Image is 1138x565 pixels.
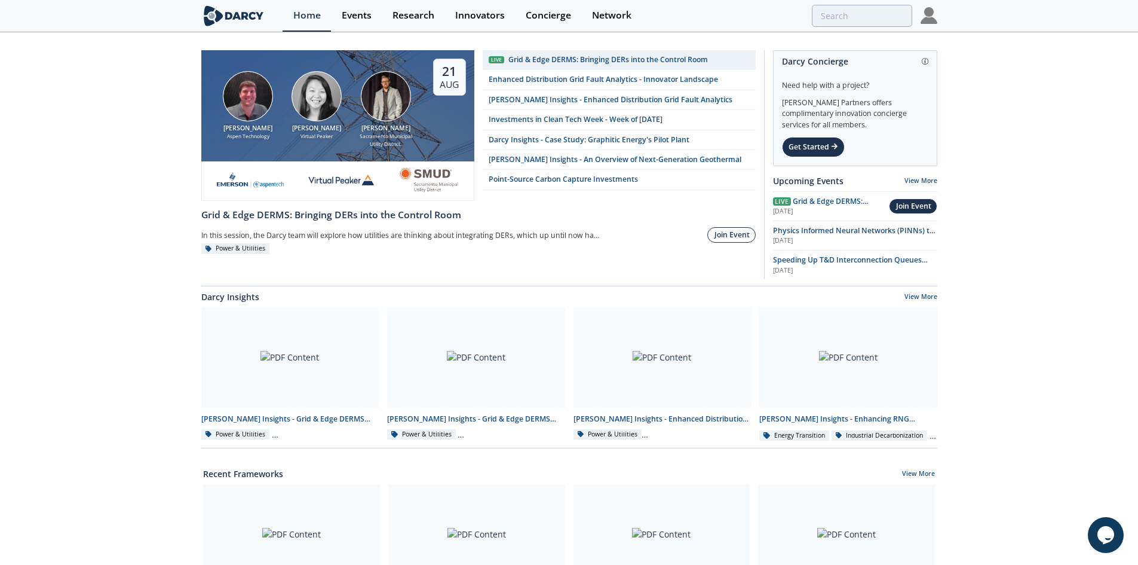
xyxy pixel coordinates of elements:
div: [PERSON_NAME] Insights - Grid & Edge DERMS Consolidated Deck [387,414,565,424]
a: Enhanced Distribution Grid Fault Analytics - Innovator Landscape [483,70,756,90]
a: PDF Content [PERSON_NAME] Insights - Enhanced Distribution Grid Fault Analytics Power & Utilities [569,307,756,442]
span: Speeding Up T&D Interconnection Queues with Enhanced Software Solutions [773,255,928,276]
div: [PERSON_NAME] [218,124,278,133]
span: Live [773,197,791,206]
div: [PERSON_NAME] Insights - Enhanced Distribution Grid Fault Analytics [573,414,751,424]
div: [PERSON_NAME] Partners offers complimentary innovation concierge services for all members. [782,91,928,130]
div: Live [489,56,504,64]
span: Grid & Edge DERMS: Bringing DERs into the Control Room [773,196,879,228]
a: Upcoming Events [773,175,843,187]
img: Smud.org.png [399,167,458,193]
div: Join Event [714,230,750,240]
div: Network [592,11,631,20]
div: Power & Utilities [573,429,642,440]
div: [PERSON_NAME] Insights - Grid & Edge DERMS Integration [201,414,379,424]
div: [DATE] [773,236,937,246]
a: Live Grid & Edge DERMS: Bringing DERs into the Control Room [483,50,756,70]
img: Jonathan Curtis [223,71,273,121]
a: PDF Content [PERSON_NAME] Insights - Enhancing RNG innovation Energy Transition Industrial Decarb... [755,307,941,442]
a: PDF Content [PERSON_NAME] Insights - Grid & Edge DERMS Integration Power & Utilities [197,307,384,442]
div: Industrial Decarbonization [832,430,928,441]
a: Darcy Insights [201,291,259,303]
div: Darcy Concierge [782,51,928,72]
a: Point-Source Carbon Capture Investments [483,170,756,190]
a: Live Grid & Edge DERMS: Bringing DERs into the Control Room [DATE] [773,196,889,216]
div: [PERSON_NAME] [355,124,416,133]
a: Speeding Up T&D Interconnection Queues with Enhanced Software Solutions [DATE] [773,255,937,275]
div: Grid & Edge DERMS: Bringing DERs into the Control Room [508,54,708,65]
img: Brenda Chew [292,71,342,121]
div: Power & Utilities [387,429,456,440]
a: PDF Content [PERSON_NAME] Insights - Grid & Edge DERMS Consolidated Deck Power & Utilities [383,307,569,442]
a: View More [904,176,937,185]
a: Recent Frameworks [203,468,283,480]
img: logo-wide.svg [201,5,266,26]
div: Research [392,11,434,20]
div: Aug [440,79,459,91]
img: cb84fb6c-3603-43a1-87e3-48fd23fb317a [217,167,284,193]
div: Sacramento Municipal Utility District. [355,133,416,148]
div: [PERSON_NAME] [287,124,347,133]
button: Join Event [707,227,755,243]
div: Virtual Peaker [287,133,347,141]
img: Yevgeniy Postnov [361,71,411,121]
a: Jonathan Curtis [PERSON_NAME] Aspen Technology Brenda Chew [PERSON_NAME] Virtual Peaker Yevgeniy ... [201,50,474,202]
div: Events [342,11,372,20]
a: Physics Informed Neural Networks (PINNs) to Accelerate Subsurface Scenario Analysis [DATE] [773,225,937,246]
div: Aspen Technology [218,133,278,141]
a: View More [904,292,937,303]
div: Power & Utilities [201,243,270,254]
div: [DATE] [773,266,937,276]
div: [PERSON_NAME] Insights - Enhancing RNG innovation [759,414,937,424]
div: [DATE] [773,207,889,216]
div: Power & Utilities [201,429,270,440]
div: In this session, the Darcy team will explore how utilities are thinking about integrating DERs, w... [201,227,603,243]
div: Need help with a project? [782,72,928,91]
img: virtual-peaker.com.png [308,167,375,193]
a: View More [902,469,935,480]
div: 21 [440,63,459,79]
div: Innovators [455,11,505,20]
div: Join Event [896,201,931,212]
div: Concierge [526,11,571,20]
input: Advanced Search [812,5,912,27]
div: Grid & Edge DERMS: Bringing DERs into the Control Room [201,208,756,222]
a: [PERSON_NAME] Insights - An Overview of Next-Generation Geothermal [483,150,756,170]
div: Get Started [782,137,845,157]
span: Physics Informed Neural Networks (PINNs) to Accelerate Subsurface Scenario Analysis [773,225,935,246]
a: Investments in Clean Tech Week - Week of [DATE] [483,110,756,130]
button: Join Event [889,198,937,215]
a: [PERSON_NAME] Insights - Enhanced Distribution Grid Fault Analytics [483,90,756,110]
img: information.svg [922,58,928,65]
div: Home [293,11,321,20]
iframe: chat widget [1088,517,1126,553]
a: Grid & Edge DERMS: Bringing DERs into the Control Room [201,202,756,222]
img: Profile [921,7,937,24]
a: Darcy Insights - Case Study: Graphitic Energy's Pilot Plant [483,130,756,150]
div: Energy Transition [759,430,829,441]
